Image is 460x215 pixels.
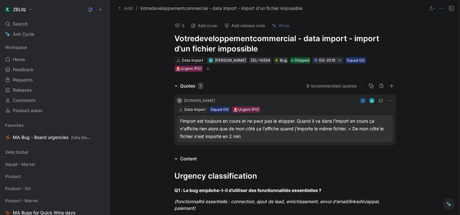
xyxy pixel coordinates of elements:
[13,134,91,141] span: MA Bug - Board urgencies
[3,184,107,195] div: Product - GG
[3,147,107,159] div: Zeliq Global
[182,57,203,64] div: Data Import
[3,184,107,193] div: Product - GG
[13,56,25,63] span: Home
[3,85,107,95] a: Releases
[3,196,107,205] div: Product - Marvel
[221,21,268,30] button: Add release note
[250,57,270,64] div: ZEL-14554
[180,82,203,90] div: Quotes
[174,199,381,211] em: (fonctionnalité essentielle : connection, ajout de lead, enrichissement, envoi d’email/linkedin/a...
[13,30,34,38] span: Ask Cycle
[3,172,107,181] div: Product
[5,173,21,180] span: Product
[3,159,107,171] div: Squad - Marvel
[3,65,107,74] a: Feedback
[172,155,199,163] div: Content
[233,106,259,113] div: 🚨Urgent (P0)
[174,188,321,193] strong: Q1 : Le bug empêche-t-il d’utiliser des fonctionnalités essentielles ?
[172,82,206,90] div: Quotes1
[140,4,303,12] span: Votredeveloppementcommercial - data import - import d'un fichier impossible
[180,117,390,140] div: l'import est toujours en cours et ne peut pas le stopper. Quand il va dans l'import en cours ça n...
[174,34,395,54] h1: Votredeveloppementcommercial - data import - import d'un fichier impossible
[117,4,134,12] button: Add
[13,97,36,104] span: Customers
[184,106,206,113] div: Data Import
[3,5,34,14] button: ZELIQZELIQ
[3,55,107,64] a: Home
[279,23,289,28] span: Write
[3,29,107,39] a: Ask Cycle
[5,161,35,167] span: Squad - Marvel
[13,66,34,73] span: Feedback
[3,106,107,115] a: Product areas
[3,172,107,183] div: Product
[184,97,215,104] div: [DOMAIN_NAME]
[306,82,357,90] button: 9 recommended quotes
[3,42,107,52] div: Workspace
[347,57,365,64] div: Squad GG
[3,159,107,169] div: Squad - Marvel
[13,20,27,28] span: Search
[198,83,203,89] div: 1
[174,170,395,182] div: Urgency classification
[176,65,202,72] div: 🚨Urgent (P0)
[177,98,182,103] div: D
[319,57,335,64] div: GG-2019
[275,58,279,62] img: 🪲
[295,57,309,64] span: Shipped
[215,58,246,63] span: [PERSON_NAME]
[3,120,107,130] div: Favorites
[3,75,107,85] a: Requests
[71,135,92,140] span: Zeliq Global
[5,185,31,192] span: Product - GG
[211,106,229,113] div: Squad GG
[209,58,212,62] img: avatar
[13,87,32,93] span: Releases
[273,57,288,64] div: 🪲Bug
[269,21,292,30] button: Write
[4,6,11,13] img: ZELIQ
[3,19,107,29] div: Search
[13,7,26,12] h1: ZELIQ
[188,21,221,30] button: Add cover
[290,57,310,64] div: Shipped
[5,122,24,128] span: Favorites
[5,149,28,155] span: Zeliq Global
[3,96,107,105] a: Customers
[172,21,187,30] button: 5
[3,147,107,157] div: Zeliq Global
[13,77,33,83] span: Requests
[3,133,107,142] a: MA Bug - Board urgenciesZeliq Global
[136,4,137,12] span: /
[5,197,38,204] span: Product - Marvel
[275,57,287,64] div: Bug
[370,98,374,103] img: avatar
[5,44,27,50] span: Workspace
[13,107,42,114] span: Product areas
[180,155,197,163] div: Content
